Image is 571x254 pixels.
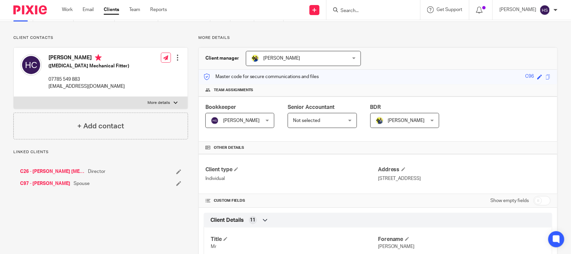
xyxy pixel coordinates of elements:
[250,217,256,224] span: 11
[13,35,188,41] p: Client contacts
[214,145,244,150] span: Other details
[251,54,259,62] img: Bobo-Starbridge%201.jpg
[378,166,551,173] h4: Address
[49,76,129,83] p: 07785 549 883
[20,168,85,175] a: C26 - [PERSON_NAME] [MEDICAL_DATA] SYSTEMS LTD
[88,168,105,175] span: Director
[198,35,558,41] p: More details
[214,87,254,93] span: Team assignments
[49,83,129,90] p: [EMAIL_ADDRESS][DOMAIN_NAME]
[288,105,335,110] span: Senior Accountant
[77,121,124,131] h4: + Add contact
[204,73,319,80] p: Master code for secure communications and files
[499,6,536,13] p: [PERSON_NAME]
[437,7,462,12] span: Get Support
[20,180,70,187] a: C97 - [PERSON_NAME]
[205,55,239,62] h3: Client manager
[211,236,378,243] h4: Title
[293,118,320,123] span: Not selected
[525,73,534,81] div: C96
[211,244,216,249] span: Mr
[205,105,236,110] span: Bookkeeper
[205,198,378,203] h4: CUSTOM FIELDS
[13,5,47,14] img: Pixie
[20,54,42,76] img: svg%3E
[49,63,129,69] h5: ([MEDICAL_DATA] Mechanical Fitter)
[83,6,94,13] a: Email
[490,197,529,204] label: Show empty fields
[340,8,400,14] input: Search
[370,105,381,110] span: BDR
[540,5,550,15] img: svg%3E
[378,236,545,243] h4: Forename
[378,244,415,249] span: [PERSON_NAME]
[210,217,244,224] span: Client Details
[264,56,300,61] span: [PERSON_NAME]
[62,6,73,13] a: Work
[104,6,119,13] a: Clients
[205,175,378,182] p: Individual
[376,117,384,125] img: Dennis-Starbridge.jpg
[13,149,188,155] p: Linked clients
[223,118,260,123] span: [PERSON_NAME]
[378,175,551,182] p: [STREET_ADDRESS]
[388,118,425,123] span: [PERSON_NAME]
[148,100,170,106] p: More details
[150,6,167,13] a: Reports
[49,54,129,63] h4: [PERSON_NAME]
[211,117,219,125] img: svg%3E
[129,6,140,13] a: Team
[95,54,102,61] i: Primary
[74,180,90,187] span: Spouse
[205,166,378,173] h4: Client type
